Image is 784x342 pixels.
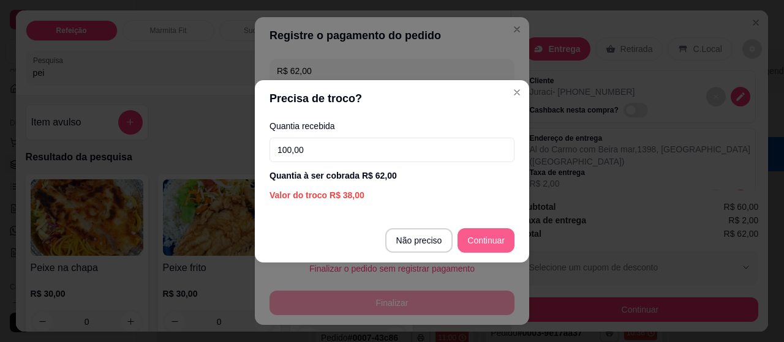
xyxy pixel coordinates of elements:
[269,122,514,130] label: Quantia recebida
[507,83,527,102] button: Close
[255,80,529,117] header: Precisa de troco?
[269,169,514,182] div: Quantia à ser cobrada R$ 62,00
[269,189,514,201] div: Valor do troco R$ 38,00
[385,228,453,253] button: Não preciso
[458,228,514,253] button: Continuar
